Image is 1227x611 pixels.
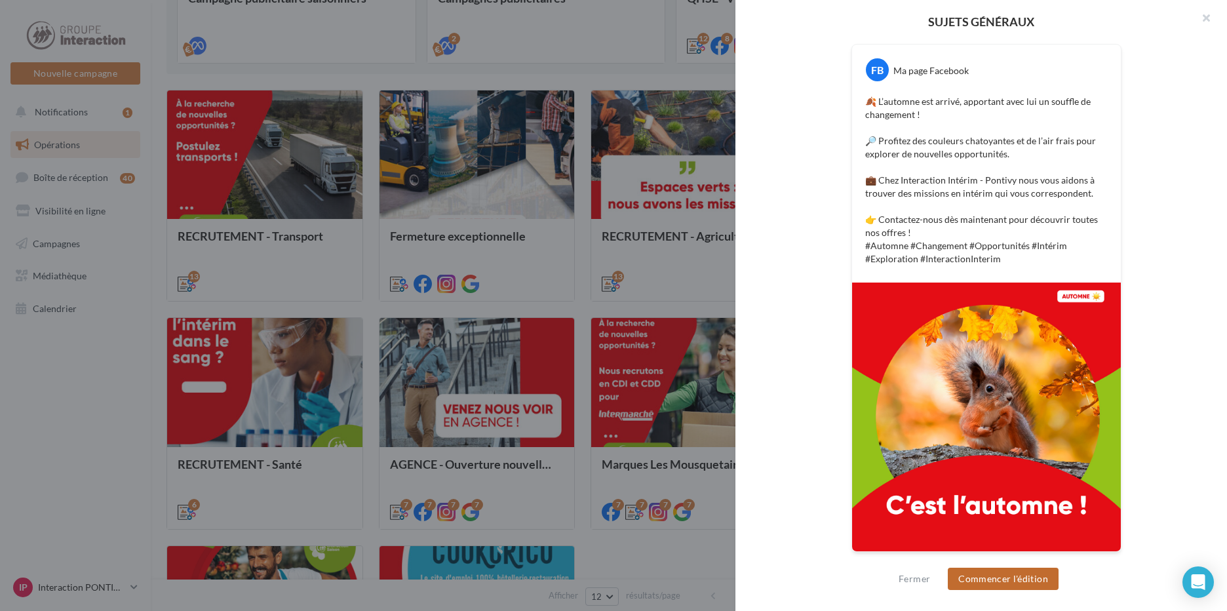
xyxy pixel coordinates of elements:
button: Fermer [893,571,935,587]
button: Commencer l'édition [948,568,1059,590]
p: 🍂 L’automne est arrivé, apportant avec lui un souffle de changement ! 🔎 Profitez des couleurs cha... [865,95,1108,266]
div: Open Intercom Messenger [1182,566,1214,598]
div: Ma page Facebook [893,64,969,77]
div: SUJETS GÉNÉRAUX [756,16,1206,28]
div: FB [866,58,889,81]
div: La prévisualisation est non-contractuelle [851,552,1121,569]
